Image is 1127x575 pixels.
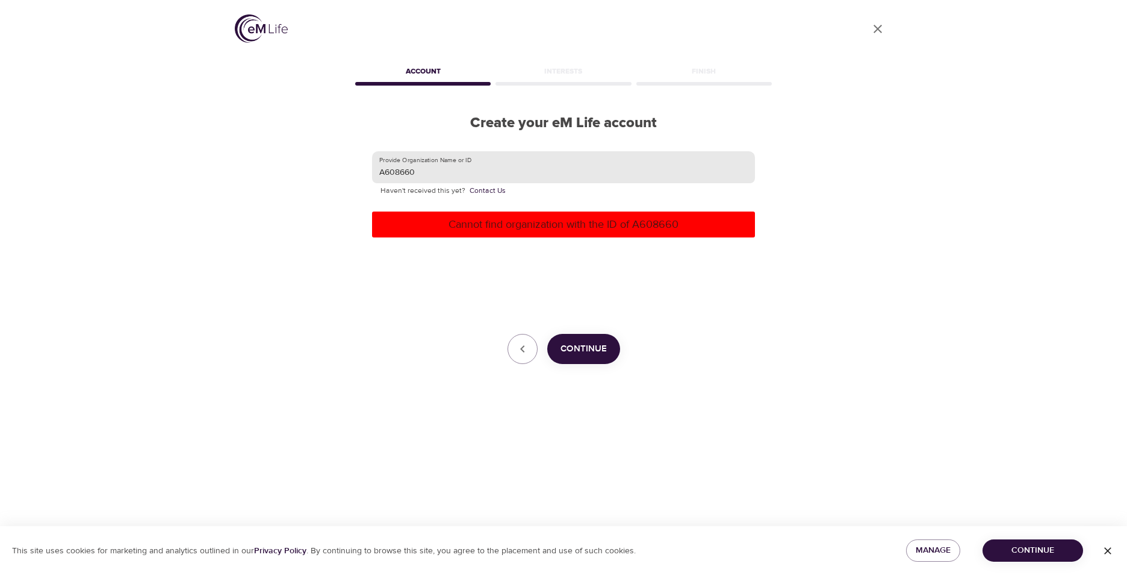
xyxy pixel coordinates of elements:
p: Cannot find organization with the ID of A608660 [377,216,750,233]
span: Continue [992,543,1073,558]
span: Manage [916,543,951,558]
a: close [863,14,892,43]
img: logo [235,14,288,43]
button: Continue [547,334,620,364]
a: Privacy Policy [254,545,306,556]
button: Continue [983,539,1083,562]
a: Contact Us [470,185,506,197]
button: Manage [906,539,960,562]
h2: Create your eM Life account [353,115,774,132]
p: Haven't received this yet? [380,185,747,197]
span: Continue [560,341,607,357]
